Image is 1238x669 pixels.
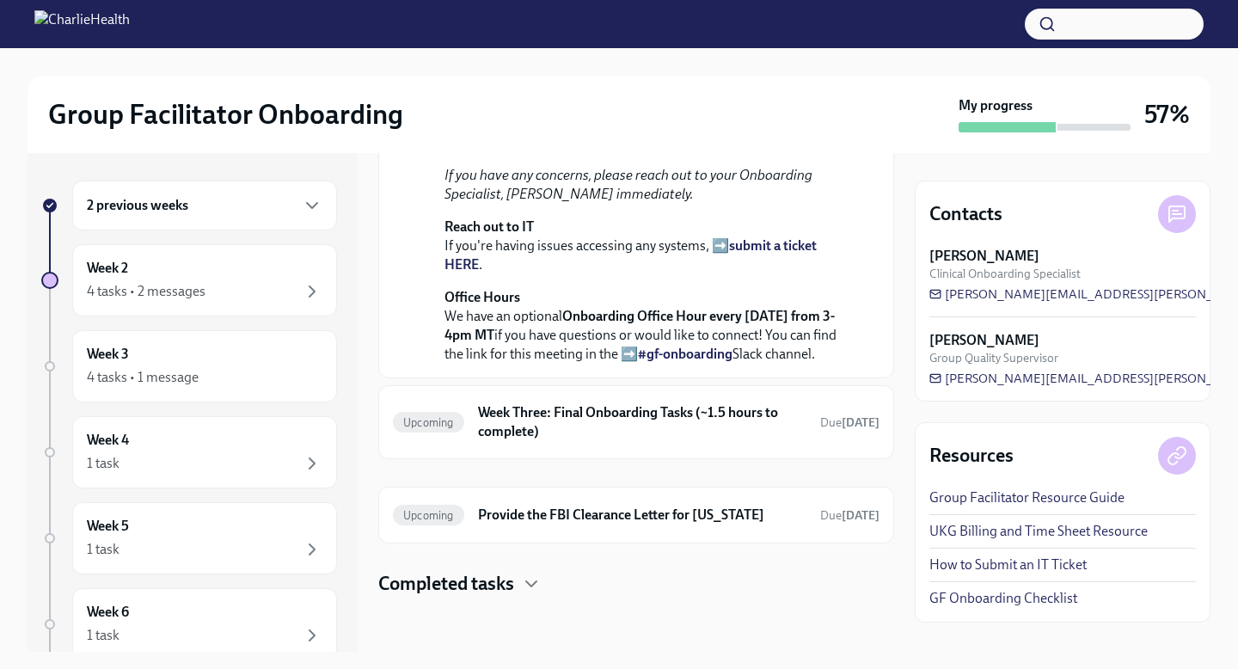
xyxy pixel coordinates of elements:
[393,416,464,429] span: Upcoming
[41,416,337,488] a: Week 41 task
[929,522,1148,541] a: UKG Billing and Time Sheet Resource
[378,571,894,597] div: Completed tasks
[444,218,534,235] strong: Reach out to IT
[378,571,514,597] h4: Completed tasks
[638,346,732,362] a: #gf-onboarding
[87,603,129,622] h6: Week 6
[478,506,806,525] h6: Provide the FBI Clearance Letter for [US_STATE]
[820,415,879,430] span: Due
[929,589,1077,608] a: GF Onboarding Checklist
[444,218,852,274] p: If you're having issues accessing any systems, ➡️ .
[87,431,129,450] h6: Week 4
[820,508,879,523] span: Due
[72,181,337,230] div: 2 previous weeks
[87,345,129,364] h6: Week 3
[87,626,120,645] div: 1 task
[393,509,464,522] span: Upcoming
[820,507,879,524] span: September 16th, 2025 10:00
[444,167,812,202] em: If you have any concerns, please reach out to your Onboarding Specialist, [PERSON_NAME] immediately.
[842,508,879,523] strong: [DATE]
[842,415,879,430] strong: [DATE]
[41,330,337,402] a: Week 34 tasks • 1 message
[41,588,337,660] a: Week 61 task
[87,454,120,473] div: 1 task
[87,517,129,536] h6: Week 5
[444,288,852,364] p: We have an optional if you have questions or would like to connect! You can find the link for thi...
[929,247,1039,266] strong: [PERSON_NAME]
[87,259,128,278] h6: Week 2
[48,97,403,132] h2: Group Facilitator Onboarding
[820,414,879,431] span: August 30th, 2025 10:00
[444,289,520,305] strong: Office Hours
[929,331,1039,350] strong: [PERSON_NAME]
[929,555,1087,574] a: How to Submit an IT Ticket
[929,488,1125,507] a: Group Facilitator Resource Guide
[1144,99,1190,130] h3: 57%
[929,266,1081,282] span: Clinical Onboarding Specialist
[478,403,806,441] h6: Week Three: Final Onboarding Tasks (~1.5 hours to complete)
[959,96,1033,115] strong: My progress
[87,368,199,387] div: 4 tasks • 1 message
[929,443,1014,469] h4: Resources
[87,196,188,215] h6: 2 previous weeks
[393,400,879,445] a: UpcomingWeek Three: Final Onboarding Tasks (~1.5 hours to complete)Due[DATE]
[87,540,120,559] div: 1 task
[87,282,205,301] div: 4 tasks • 2 messages
[929,350,1058,366] span: Group Quality Supervisor
[41,244,337,316] a: Week 24 tasks • 2 messages
[929,201,1002,227] h4: Contacts
[393,501,879,529] a: UpcomingProvide the FBI Clearance Letter for [US_STATE]Due[DATE]
[41,502,337,574] a: Week 51 task
[444,308,835,343] strong: Onboarding Office Hour every [DATE] from 3-4pm MT
[34,10,130,38] img: CharlieHealth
